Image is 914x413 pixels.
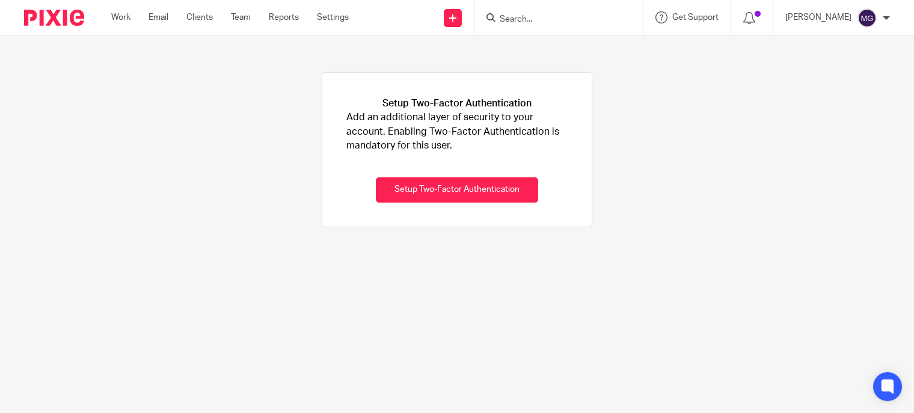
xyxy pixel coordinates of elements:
[111,11,130,23] a: Work
[24,10,84,26] img: Pixie
[317,11,349,23] a: Settings
[498,14,607,25] input: Search
[382,97,532,111] h1: Setup Two-Factor Authentication
[186,11,213,23] a: Clients
[149,11,168,23] a: Email
[857,8,877,28] img: svg%3E
[785,11,851,23] p: [PERSON_NAME]
[231,11,251,23] a: Team
[376,177,538,203] button: Setup Two-Factor Authentication
[672,13,719,22] span: Get Support
[269,11,299,23] a: Reports
[346,111,568,153] p: Add an additional layer of security to your account. Enabling Two-Factor Authentication is mandat...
